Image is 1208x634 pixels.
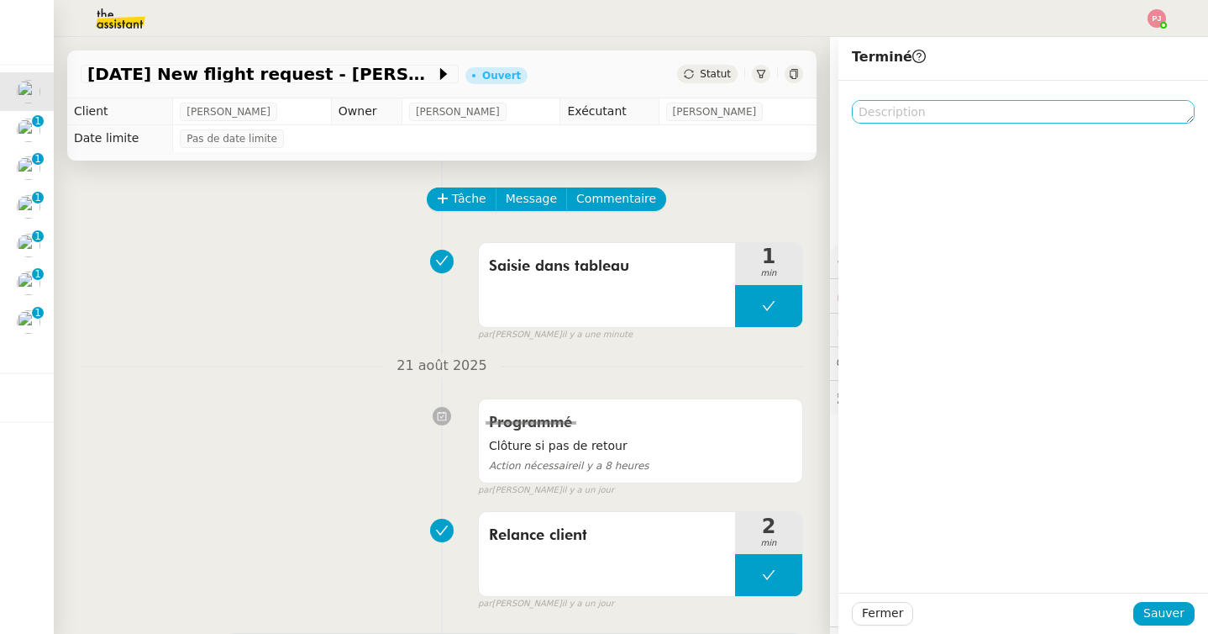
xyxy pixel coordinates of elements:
[32,192,44,203] nz-badge-sup: 1
[489,436,792,456] span: Clôture si pas de retour
[489,460,649,472] span: il y a 8 heures
[837,357,944,370] span: 💬
[32,307,44,319] nz-badge-sup: 1
[566,188,666,211] button: Commentaire
[562,597,614,611] span: il y a un jour
[576,189,656,209] span: Commentaire
[34,192,41,207] p: 1
[673,103,757,120] span: [PERSON_NAME]
[735,536,802,551] span: min
[830,279,1208,312] div: 🔐Données client
[67,98,173,125] td: Client
[416,103,500,120] span: [PERSON_NAME]
[852,602,913,626] button: Fermer
[830,314,1208,346] div: ⏲️Tâches 8:59
[186,103,270,120] span: [PERSON_NAME]
[17,80,40,103] img: users%2FC9SBsJ0duuaSgpQFj5LgoEX8n0o2%2Favatar%2Fec9d51b8-9413-4189-adfb-7be4d8c96a3c
[34,307,41,322] p: 1
[32,268,44,280] nz-badge-sup: 1
[32,153,44,165] nz-badge-sup: 1
[1148,9,1166,28] img: svg
[17,272,40,295] img: users%2FC9SBsJ0duuaSgpQFj5LgoEX8n0o2%2Favatar%2Fec9d51b8-9413-4189-adfb-7be4d8c96a3c
[452,189,486,209] span: Tâche
[852,49,926,65] span: Terminé
[837,390,1053,404] span: 🕵️
[560,98,659,125] td: Exécutant
[34,153,41,168] p: 1
[489,523,725,548] span: Relance client
[735,516,802,536] span: 2
[489,415,572,431] span: Programmé
[427,188,496,211] button: Tâche
[489,254,725,279] span: Saisie dans tableau
[837,286,946,305] span: 🔐
[700,68,731,80] span: Statut
[482,71,521,81] div: Ouvert
[862,604,903,623] span: Fermer
[830,347,1208,380] div: 💬Commentaires
[478,483,492,498] span: par
[17,195,40,219] img: users%2FC9SBsJ0duuaSgpQFj5LgoEX8n0o2%2Favatar%2Fec9d51b8-9413-4189-adfb-7be4d8c96a3c
[478,483,614,498] small: [PERSON_NAME]
[383,355,500,378] span: 21 août 2025
[478,328,492,342] span: par
[735,267,802,281] span: min
[17,234,40,257] img: users%2FC9SBsJ0duuaSgpQFj5LgoEX8n0o2%2Favatar%2Fec9d51b8-9413-4189-adfb-7be4d8c96a3c
[830,381,1208,414] div: 🕵️Autres demandes en cours 19
[34,230,41,246] p: 1
[32,230,44,242] nz-badge-sup: 1
[735,246,802,267] span: 1
[17,310,40,334] img: users%2FC9SBsJ0duuaSgpQFj5LgoEX8n0o2%2Favatar%2Fec9d51b8-9413-4189-adfb-7be4d8c96a3c
[1133,602,1195,626] button: Sauver
[17,119,40,142] img: users%2FC9SBsJ0duuaSgpQFj5LgoEX8n0o2%2Favatar%2Fec9d51b8-9413-4189-adfb-7be4d8c96a3c
[562,483,614,498] span: il y a un jour
[562,328,633,342] span: il y a une minute
[17,156,40,180] img: users%2FC9SBsJ0duuaSgpQFj5LgoEX8n0o2%2Favatar%2Fec9d51b8-9413-4189-adfb-7be4d8c96a3c
[496,188,567,211] button: Message
[478,597,614,611] small: [PERSON_NAME]
[478,597,492,611] span: par
[87,66,435,82] span: [DATE] New flight request - [PERSON_NAME]
[837,323,953,336] span: ⏲️
[186,130,277,147] span: Pas de date limite
[489,460,578,472] span: Action nécessaire
[67,125,173,152] td: Date limite
[1143,604,1184,623] span: Sauver
[34,268,41,283] p: 1
[837,252,924,272] span: ⚙️
[34,115,41,130] p: 1
[331,98,402,125] td: Owner
[478,328,633,342] small: [PERSON_NAME]
[32,115,44,127] nz-badge-sup: 1
[830,246,1208,278] div: ⚙️Procédures
[506,189,557,209] span: Message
